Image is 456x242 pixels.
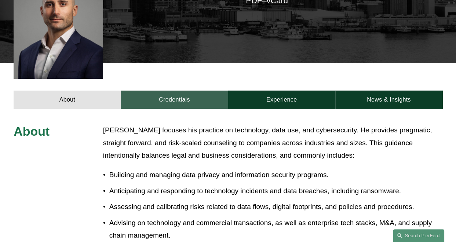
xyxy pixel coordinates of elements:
a: Experience [228,91,335,109]
a: Search this site [393,229,444,242]
span: About [14,124,50,138]
a: News & Insights [335,91,442,109]
p: Advising on technology and commercial transactions, as well as enterprise tech stacks, M&A, and s... [109,217,442,242]
p: [PERSON_NAME] focuses his practice on technology, data use, and cybersecurity. He provides pragma... [103,124,442,162]
p: Anticipating and responding to technology incidents and data breaches, including ransomware. [109,185,442,197]
p: Assessing and calibrating risks related to data flows, digital footprints, and policies and proce... [109,201,442,213]
p: Building and managing data privacy and information security programs. [109,169,442,181]
a: About [14,91,121,109]
a: Credentials [121,91,228,109]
